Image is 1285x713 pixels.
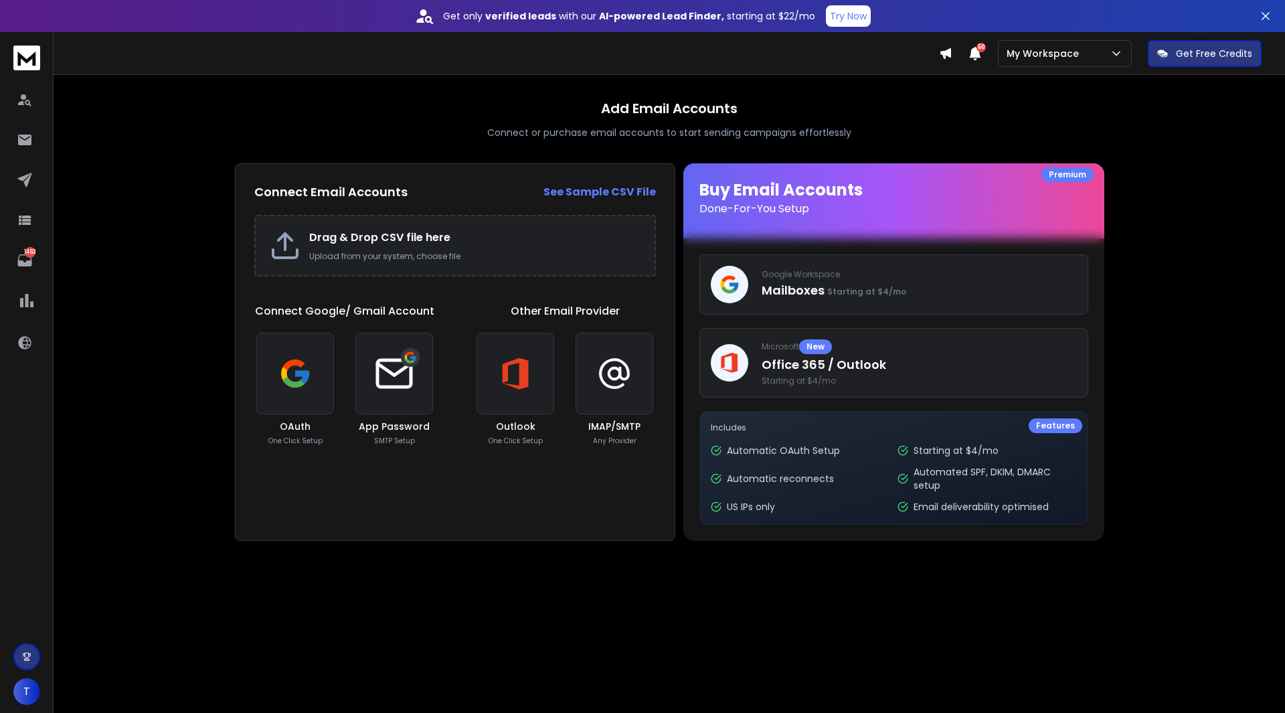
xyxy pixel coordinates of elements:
h3: IMAP/SMTP [588,420,640,433]
strong: verified leads [485,9,556,23]
p: Done-For-You Setup [699,201,1088,217]
button: Get Free Credits [1148,40,1262,67]
p: Get Free Credits [1176,47,1252,60]
p: 1463 [25,247,35,258]
p: Automatic reconnects [727,472,834,485]
h1: Buy Email Accounts [699,179,1088,217]
h3: App Password [359,420,430,433]
h2: Connect Email Accounts [254,183,408,202]
h3: OAuth [280,420,311,433]
p: US IPs only [727,500,775,513]
a: 1463 [11,247,38,274]
p: Includes [711,422,1077,433]
p: Automated SPF, DKIM, DMARC setup [914,465,1076,492]
h3: Outlook [496,420,535,433]
h1: Add Email Accounts [601,99,738,118]
button: T [13,678,40,705]
p: Connect or purchase email accounts to start sending campaigns effortlessly [487,126,851,139]
strong: AI-powered Lead Finder, [599,9,724,23]
button: Try Now [826,5,871,27]
p: Starting at $4/mo [914,444,999,457]
p: Automatic OAuth Setup [727,444,840,457]
p: Any Provider [593,436,636,446]
p: One Click Setup [489,436,543,446]
p: My Workspace [1007,47,1084,60]
div: New [799,339,832,354]
span: Starting at $4/mo [762,376,1077,386]
p: Mailboxes [762,281,1077,300]
p: Office 365 / Outlook [762,355,1077,374]
span: 50 [976,43,986,52]
p: Try Now [830,9,867,23]
p: Email deliverability optimised [914,500,1049,513]
p: Upload from your system, choose file [309,251,641,262]
h1: Other Email Provider [511,303,620,319]
p: Google Workspace [762,269,1077,280]
a: See Sample CSV File [543,184,656,200]
p: Get only with our starting at $22/mo [443,9,815,23]
p: Microsoft [762,339,1077,354]
p: SMTP Setup [374,436,415,446]
img: logo [13,46,40,70]
h2: Drag & Drop CSV file here [309,230,641,246]
h1: Connect Google/ Gmail Account [255,303,434,319]
div: Premium [1041,167,1094,182]
div: Features [1029,418,1082,433]
p: One Click Setup [268,436,323,446]
span: Starting at $4/mo [827,286,906,297]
